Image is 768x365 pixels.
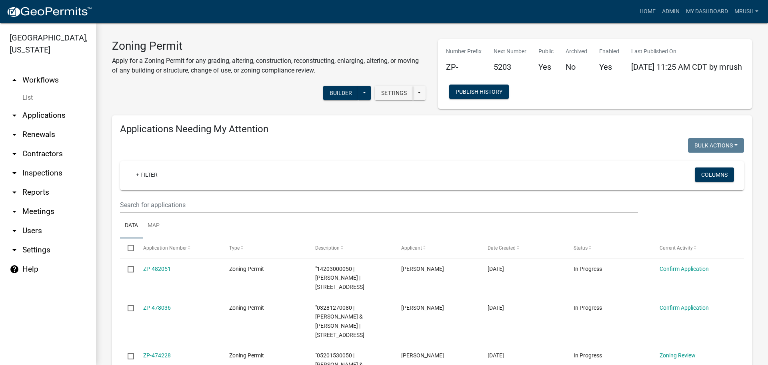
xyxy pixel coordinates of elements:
span: Stephen Vize [401,352,444,359]
span: 09/13/2025 [488,305,504,311]
span: Current Activity [660,245,693,251]
p: Next Number [494,47,526,56]
span: In Progress [574,266,602,272]
button: Publish History [449,85,509,99]
span: Zoning Permit [229,305,264,311]
span: Application Number [143,245,187,251]
p: Last Published On [631,47,742,56]
a: ZP-474228 [143,352,171,359]
a: Home [636,4,659,19]
a: ZP-478036 [143,305,171,311]
span: Tringa Ahmeti [401,266,444,272]
button: Bulk Actions [688,138,744,153]
a: MRush [731,4,762,19]
a: Map [143,213,164,239]
span: Applicant [401,245,422,251]
datatable-header-cell: Date Created [480,238,566,258]
a: + Filter [130,167,164,182]
i: arrow_drop_down [10,168,19,178]
a: Data [120,213,143,239]
span: Clint willis [401,305,444,311]
h5: No [566,62,587,72]
i: arrow_drop_down [10,245,19,255]
span: 09/22/2025 [488,266,504,272]
p: Public [538,47,554,56]
span: In Progress [574,305,602,311]
span: [DATE] 11:25 AM CDT by mrush [631,62,742,72]
i: arrow_drop_down [10,130,19,139]
input: Search for applications [120,197,638,213]
a: Admin [659,4,683,19]
i: arrow_drop_down [10,111,19,120]
datatable-header-cell: Status [566,238,652,258]
datatable-header-cell: Application Number [135,238,221,258]
datatable-header-cell: Description [308,238,394,258]
a: Confirm Application [660,305,709,311]
span: Description [315,245,340,251]
p: Apply for a Zoning Permit for any grading, altering, construction, reconstructing, enlarging, alt... [112,56,426,75]
button: Settings [375,86,413,100]
h5: Yes [599,62,619,72]
p: Number Prefix [446,47,482,56]
a: ZP-482051 [143,266,171,272]
a: My Dashboard [683,4,731,19]
span: Zoning Permit [229,352,264,359]
span: In Progress [574,352,602,359]
span: "03281270080 | WILLIS DIXIE J & WILLIS CLINT | 15467 WINNEBAGO AVE [315,305,364,338]
span: Type [229,245,240,251]
h5: Yes [538,62,554,72]
i: arrow_drop_up [10,75,19,85]
button: Builder [323,86,358,100]
span: Zoning Permit [229,266,264,272]
h5: 5203 [494,62,526,72]
i: arrow_drop_down [10,188,19,197]
span: Date Created [488,245,516,251]
i: arrow_drop_down [10,226,19,236]
wm-modal-confirm: Workflow Publish History [449,89,509,96]
h3: Zoning Permit [112,39,426,53]
datatable-header-cell: Select [120,238,135,258]
h5: ZP- [446,62,482,72]
span: 09/05/2025 [488,352,504,359]
i: help [10,264,19,274]
datatable-header-cell: Applicant [394,238,480,258]
i: arrow_drop_down [10,207,19,216]
button: Columns [695,167,734,182]
datatable-header-cell: Current Activity [652,238,738,258]
datatable-header-cell: Type [222,238,308,258]
a: Zoning Review [660,352,696,359]
span: Status [574,245,588,251]
a: Confirm Application [660,266,709,272]
span: "14203000050 | BRADY GLENN R | 8259 125TH ST [315,266,364,290]
i: arrow_drop_down [10,149,19,159]
p: Archived [566,47,587,56]
h4: Applications Needing My Attention [120,123,744,135]
p: Enabled [599,47,619,56]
